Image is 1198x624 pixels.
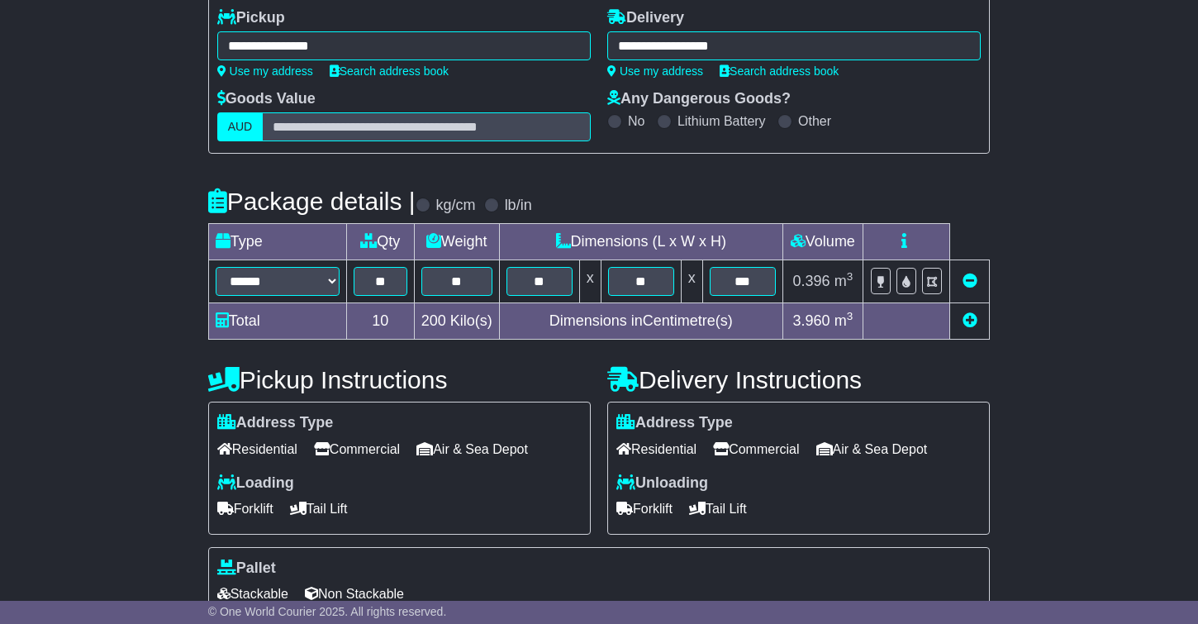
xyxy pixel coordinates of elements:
[628,113,644,129] label: No
[208,303,346,340] td: Total
[616,496,673,522] span: Forklift
[607,9,684,27] label: Delivery
[847,310,853,322] sup: 3
[208,366,591,393] h4: Pickup Instructions
[834,312,853,329] span: m
[346,303,414,340] td: 10
[607,90,791,108] label: Any Dangerous Goods?
[505,197,532,215] label: lb/in
[208,224,346,260] td: Type
[208,605,447,618] span: © One World Courier 2025. All rights reserved.
[217,414,334,432] label: Address Type
[217,112,264,141] label: AUD
[579,260,601,303] td: x
[798,113,831,129] label: Other
[208,188,416,215] h4: Package details |
[677,113,766,129] label: Lithium Battery
[290,496,348,522] span: Tail Lift
[217,436,297,462] span: Residential
[499,303,782,340] td: Dimensions in Centimetre(s)
[217,581,288,607] span: Stackable
[793,273,830,289] span: 0.396
[793,312,830,329] span: 3.960
[607,366,990,393] h4: Delivery Instructions
[217,496,273,522] span: Forklift
[217,90,316,108] label: Goods Value
[330,64,449,78] a: Search address book
[414,303,499,340] td: Kilo(s)
[834,273,853,289] span: m
[782,224,863,260] td: Volume
[346,224,414,260] td: Qty
[499,224,782,260] td: Dimensions (L x W x H)
[414,224,499,260] td: Weight
[217,64,313,78] a: Use my address
[816,436,928,462] span: Air & Sea Depot
[305,581,404,607] span: Non Stackable
[713,436,799,462] span: Commercial
[436,197,476,215] label: kg/cm
[847,270,853,283] sup: 3
[963,273,977,289] a: Remove this item
[416,436,528,462] span: Air & Sea Depot
[314,436,400,462] span: Commercial
[217,474,294,493] label: Loading
[607,64,703,78] a: Use my address
[616,414,733,432] label: Address Type
[616,436,696,462] span: Residential
[689,496,747,522] span: Tail Lift
[963,312,977,329] a: Add new item
[681,260,702,303] td: x
[421,312,446,329] span: 200
[217,9,285,27] label: Pickup
[217,560,276,578] label: Pallet
[616,474,708,493] label: Unloading
[720,64,839,78] a: Search address book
